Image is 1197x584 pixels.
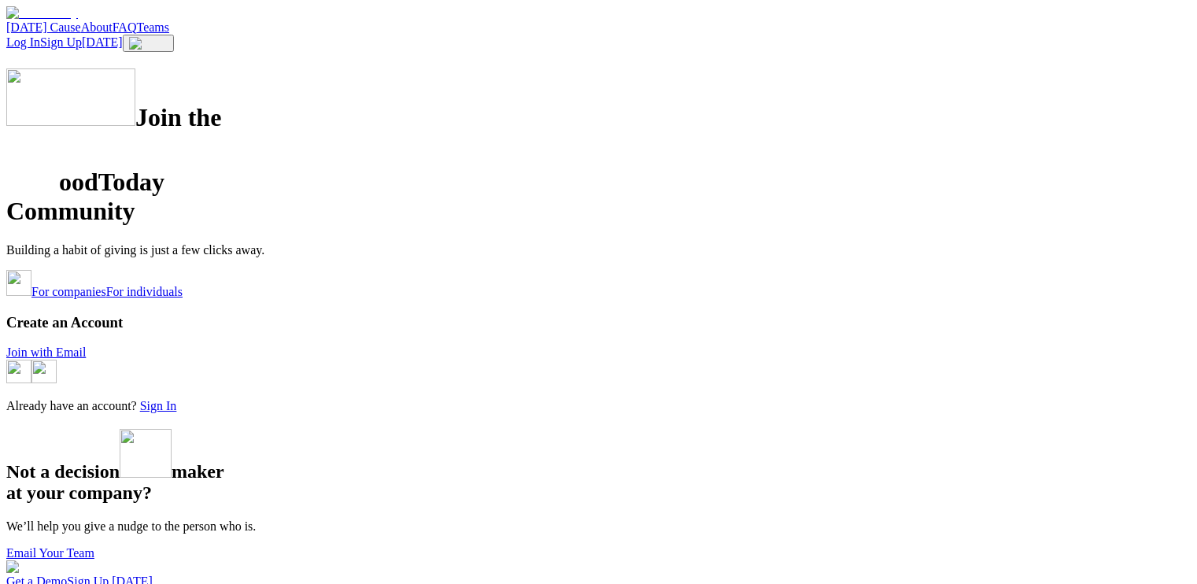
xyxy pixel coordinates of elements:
a: [DATE] Cause [6,20,81,34]
img: GoodToday [6,6,78,20]
a: Teams [136,20,169,34]
a: FAQ [113,20,137,34]
a: Email Your Team [6,546,94,560]
h1: Join the oodToday Community [6,68,1191,226]
p: We’ll help you give a nudge to the person who is. [6,519,1191,534]
a: Join with Email [6,346,86,359]
span: Already have an account? [6,399,137,412]
span: [DATE] [82,35,123,49]
h2: Not a decision maker at your company? [6,429,1191,504]
a: About [81,20,113,34]
a: For companies [31,285,106,298]
p: Building a habit of giving is just a few clicks away. [6,243,1191,257]
a: Sign Up[DATE] [40,35,122,49]
a: Log In [6,35,40,49]
a: For individuals [106,285,183,298]
img: Menu [129,37,168,50]
img: GoodToday [6,560,78,575]
a: Sign In [140,399,177,412]
h3: Create an Account [6,314,1191,331]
